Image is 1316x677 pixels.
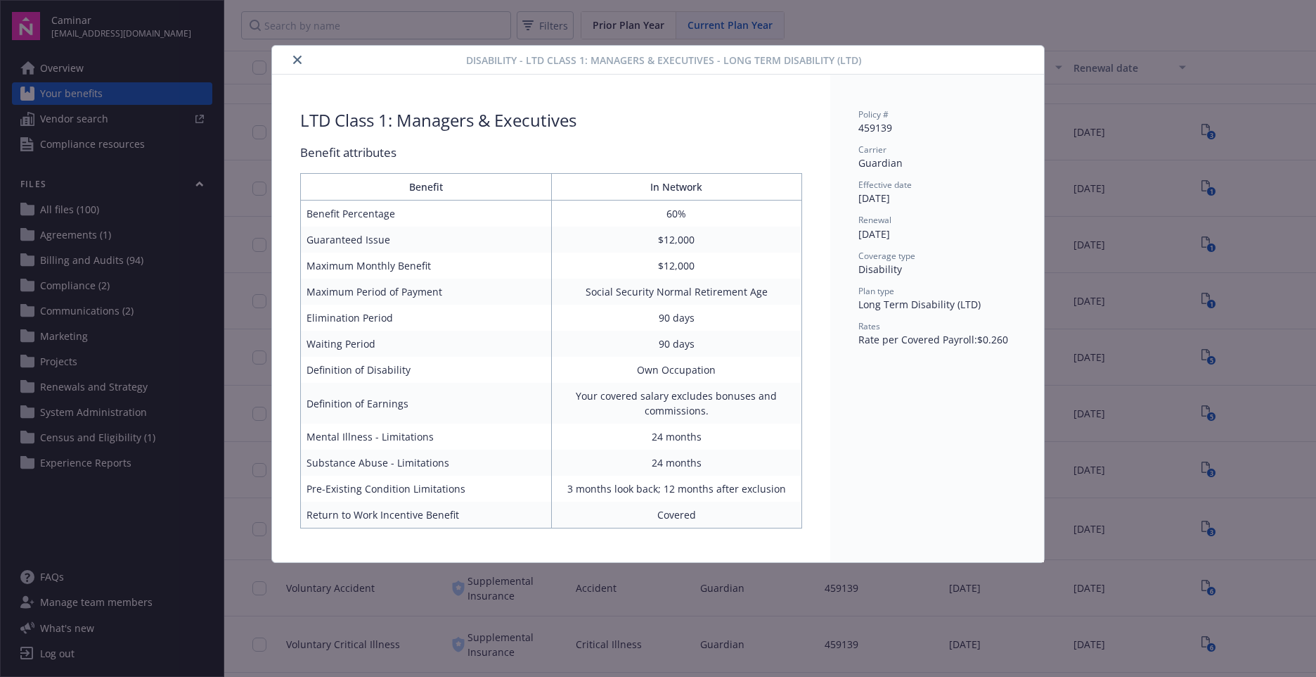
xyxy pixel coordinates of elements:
[858,108,889,120] span: Policy #
[858,285,894,297] span: Plan type
[551,357,802,383] td: Own Occupation
[858,262,1016,277] div: Disability
[551,331,802,357] td: 90 days
[551,424,802,450] td: 24 months
[301,227,552,253] td: Guaranteed Issue
[289,51,306,68] button: close
[858,297,1016,312] div: Long Term Disability (LTD)
[466,53,861,68] span: Disability - LTD Class 1: Managers & Executives - Long Term Disability (LTD)
[551,502,802,529] td: Covered
[551,227,802,253] td: $12,000
[301,174,552,201] th: Benefit
[551,279,802,305] td: Social Security Normal Retirement Age
[301,502,552,529] td: Return to Work Incentive Benefit
[858,191,1016,205] div: [DATE]
[301,450,552,476] td: Substance Abuse - Limitations
[551,201,802,227] td: 60%
[551,174,802,201] th: In Network
[858,120,1016,135] div: 459139
[301,424,552,450] td: Mental Illness - Limitations
[858,250,915,262] span: Coverage type
[551,305,802,331] td: 90 days
[551,253,802,279] td: $12,000
[301,201,552,227] td: Benefit Percentage
[551,383,802,424] td: Your covered salary excludes bonuses and commissions.
[551,476,802,502] td: 3 months look back; 12 months after exclusion
[858,320,880,332] span: Rates
[301,383,552,424] td: Definition of Earnings
[300,108,576,132] div: LTD Class 1: Managers & Executives
[301,331,552,357] td: Waiting Period
[858,144,886,156] span: Carrier
[858,227,1016,241] div: [DATE]
[858,332,1016,347] div: Rate per Covered Payroll : $0.260
[300,144,802,162] div: Benefit attributes
[301,476,552,502] td: Pre-Existing Condition Limitations
[858,214,891,226] span: Renewal
[551,450,802,476] td: 24 months
[301,305,552,331] td: Elimination Period
[301,279,552,305] td: Maximum Period of Payment
[301,253,552,279] td: Maximum Monthly Benefit
[301,357,552,383] td: Definition of Disability
[858,156,1016,170] div: Guardian
[858,179,912,191] span: Effective date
